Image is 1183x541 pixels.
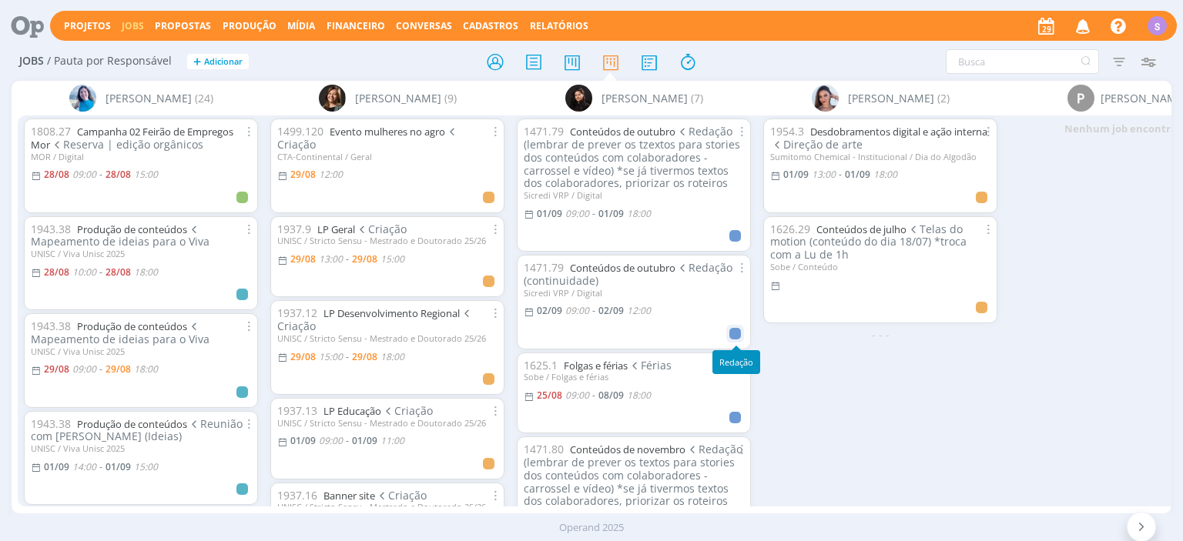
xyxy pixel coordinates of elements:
[524,372,744,382] div: Sobe / Folgas e férias
[873,168,897,181] : 18:00
[223,19,276,32] a: Produção
[839,170,842,179] : -
[155,19,211,32] span: Propostas
[31,346,251,356] div: UNISC / Viva Unisc 2025
[77,417,187,431] a: Produção de conteúdos
[106,460,131,473] : 01/09
[570,125,675,139] a: Conteúdos de outubro
[770,222,967,262] span: Telas do motion (conteúdo do dia 18/07) *troca com a Lu de 1h
[19,55,44,68] span: Jobs
[380,252,404,265] : 15:00
[99,463,102,472] : -
[290,350,316,363] : 29/08
[592,209,595,219] : -
[277,306,473,333] span: Criação
[524,190,744,200] div: Sicredi VRP / Digital
[627,207,651,220] : 18:00
[31,319,209,346] span: Mapeamento de ideias para o Viva
[277,306,317,320] span: 1937.12
[287,19,315,32] a: Mídia
[323,306,460,320] a: LP Desenvolvimento Regional
[277,333,498,343] div: UNISC / Stricto Sensu - Mestrado e Doutorado 25/26
[283,20,320,32] button: Mídia
[770,124,804,139] span: 1954.3
[31,125,233,152] a: Campanha 02 Feirão de Empregos Mor
[31,416,71,431] span: 1943.38
[570,442,685,456] a: Conteúdos de novembro
[848,90,934,106] span: [PERSON_NAME]
[47,55,172,68] span: / Pauta por Responsável
[592,391,595,400] : -
[99,268,102,277] : -
[44,168,69,181] : 28/08
[322,20,390,32] button: Financeiro
[134,460,158,473] : 15:00
[525,20,593,32] button: Relatórios
[530,19,588,32] a: Relatórios
[277,418,498,428] div: UNISC / Stricto Sensu - Mestrado e Doutorado 25/26
[380,434,404,447] : 11:00
[31,319,71,333] span: 1943.38
[72,168,96,181] : 09:00
[564,359,628,372] a: Folgas e férias
[1067,85,1094,112] div: P
[290,168,316,181] : 29/08
[31,152,251,162] div: MOR / Digital
[770,137,863,152] span: Direção de arte
[570,261,675,275] a: Conteúdos de outubro
[628,358,672,372] span: Férias
[59,20,116,32] button: Projetos
[327,19,385,32] span: Financeiro
[592,306,595,316] : -
[319,252,343,265] : 13:00
[812,85,839,112] img: N
[31,443,251,453] div: UNISC / Viva Unisc 2025
[524,358,558,372] span: 1625.1
[346,255,349,264] : -
[72,460,96,473] : 14:00
[64,19,111,32] a: Projetos
[323,404,381,418] a: LP Educação
[463,19,518,32] span: Cadastros
[352,350,377,363] : 29/08
[31,249,251,259] div: UNISC / Viva Unisc 2025
[565,207,589,220] : 09:00
[277,152,498,162] div: CTA-Continental / Geral
[31,222,71,236] span: 1943.38
[712,350,760,374] div: Redação
[627,304,651,317] : 12:00
[524,124,564,139] span: 1471.79
[391,20,457,32] button: Conversas
[937,90,950,106] span: (2)
[380,350,404,363] : 18:00
[565,85,592,112] img: L
[810,125,987,139] a: Desdobramentos digital e ação interna
[598,389,624,402] : 08/09
[396,19,452,32] a: Conversas
[31,222,209,249] span: Mapeamento de ideias para o Viva
[122,19,144,32] a: Jobs
[277,222,311,236] span: 1937.9
[218,20,281,32] button: Produção
[330,125,445,139] a: Evento mulheres no agro
[77,222,187,236] a: Produção de conteúdos
[346,436,349,446] : -
[72,362,96,376] : 09:00
[99,170,102,179] : -
[524,260,732,288] span: Redação (continuidade)
[106,90,192,106] span: [PERSON_NAME]
[187,54,249,70] button: +Adicionar
[524,288,744,298] div: Sicredi VRP / Digital
[31,416,243,444] span: Reunião com [PERSON_NAME] (Ideias)
[195,90,213,106] span: (24)
[277,502,498,512] div: UNISC / Stricto Sensu - Mestrado e Doutorado 25/26
[816,222,907,236] a: Conteúdos de julho
[290,434,316,447] : 01/09
[524,124,740,190] span: Redação (lembrar de prever os tzextos para stories dos conteúdos com colaboradores - carrossel e ...
[757,326,1004,342] div: - - -
[812,168,836,181] : 13:00
[770,222,810,236] span: 1626.29
[946,49,1099,74] input: Busca
[1148,16,1167,35] div: S
[444,90,457,106] span: (9)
